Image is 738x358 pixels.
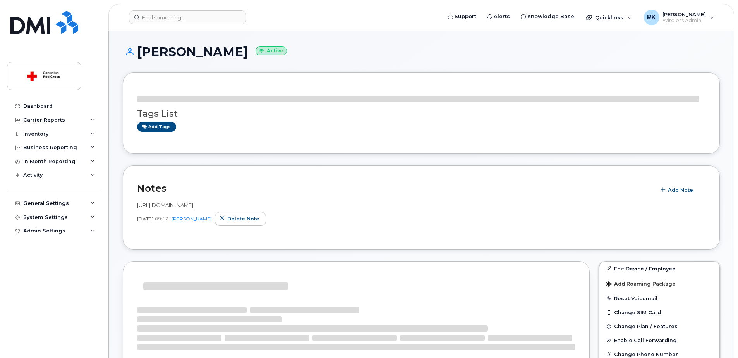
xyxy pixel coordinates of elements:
button: Delete note [215,212,266,226]
span: Delete note [227,215,259,222]
a: Edit Device / Employee [599,262,719,275]
span: Add Note [668,186,693,194]
span: 09:12 [155,215,168,222]
span: [URL][DOMAIN_NAME] [137,202,193,208]
button: Change Plan / Features [599,319,719,333]
span: Change Plan / Features [614,324,678,329]
button: Add Note [656,183,700,197]
small: Active [256,46,287,55]
button: Change SIM Card [599,305,719,319]
span: Add Roaming Package [606,281,676,288]
h3: Tags List [137,109,705,119]
button: Add Roaming Package [599,275,719,291]
button: Enable Call Forwarding [599,333,719,347]
h1: [PERSON_NAME] [123,45,720,59]
span: [DATE] [137,215,153,222]
h2: Notes [137,182,652,194]
button: Reset Voicemail [599,291,719,305]
span: Enable Call Forwarding [614,337,677,343]
a: [PERSON_NAME] [172,216,212,222]
a: Add tags [137,122,176,132]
